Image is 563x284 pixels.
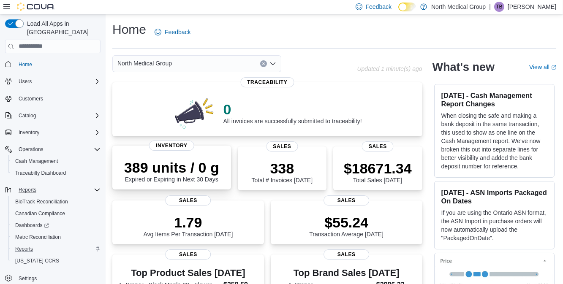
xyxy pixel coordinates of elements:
p: | [489,2,491,12]
span: Sales [166,249,211,260]
h2: What's new [432,60,495,74]
span: Customers [19,95,43,102]
button: Users [15,76,35,87]
span: Inventory [19,129,39,136]
span: [US_STATE] CCRS [15,257,59,264]
button: Home [2,58,104,70]
span: Load All Apps in [GEOGRAPHIC_DATA] [24,19,101,36]
button: Users [2,76,104,87]
button: Metrc Reconciliation [8,231,104,243]
span: Users [15,76,101,87]
span: Metrc Reconciliation [12,232,101,242]
span: Canadian Compliance [15,210,65,217]
span: Reports [15,185,101,195]
span: Home [15,59,101,70]
span: Cash Management [15,158,58,165]
span: BioTrack Reconciliation [12,197,101,207]
a: Feedback [151,24,194,41]
p: If you are using the Ontario ASN format, the ASN Import in purchase orders will now automatically... [441,208,547,242]
button: Reports [8,243,104,255]
span: Operations [19,146,44,153]
button: Reports [15,185,40,195]
span: Reports [15,246,33,252]
a: Cash Management [12,156,61,166]
p: 338 [252,160,313,177]
a: [US_STATE] CCRS [12,256,63,266]
button: Catalog [15,111,39,121]
p: 0 [223,101,362,118]
h3: [DATE] - ASN Imports Packaged On Dates [441,188,547,205]
p: 389 units / 0 g [124,159,219,176]
p: $55.24 [309,214,383,231]
button: BioTrack Reconciliation [8,196,104,208]
span: Sales [362,141,394,151]
a: Dashboards [8,219,104,231]
span: North Medical Group [117,58,172,68]
span: Dashboards [15,222,49,229]
input: Dark Mode [398,3,416,11]
span: Inventory [15,127,101,138]
span: Dashboards [12,220,101,230]
span: Inventory [149,141,194,151]
span: TB [496,2,502,12]
a: Customers [15,94,46,104]
span: Traceabilty Dashboard [15,170,66,176]
span: Traceability [240,77,294,87]
div: Total Sales [DATE] [344,160,412,184]
span: Settings [15,273,101,283]
svg: External link [551,65,556,70]
button: Cash Management [8,155,104,167]
button: [US_STATE] CCRS [8,255,104,267]
a: Settings [15,273,40,284]
button: Inventory [15,127,43,138]
a: Metrc Reconciliation [12,232,64,242]
button: Inventory [2,127,104,138]
span: Cash Management [12,156,101,166]
div: Transaction Average [DATE] [309,214,383,238]
span: Sales [324,195,369,206]
img: 0 [173,96,217,130]
button: Clear input [260,60,267,67]
a: BioTrack Reconciliation [12,197,71,207]
a: Home [15,60,35,70]
h3: Top Product Sales [DATE] [119,268,257,278]
a: Canadian Compliance [12,208,68,219]
span: Customers [15,93,101,104]
span: Sales [266,141,298,151]
div: Total # Invoices [DATE] [252,160,313,184]
span: Traceabilty Dashboard [12,168,101,178]
div: All invoices are successfully submitted to traceability! [223,101,362,124]
span: Washington CCRS [12,256,101,266]
h3: Top Brand Sales [DATE] [288,268,405,278]
a: Traceabilty Dashboard [12,168,69,178]
div: Expired or Expiring in Next 30 Days [124,159,219,183]
button: Traceabilty Dashboard [8,167,104,179]
span: Sales [324,249,369,260]
p: [PERSON_NAME] [508,2,556,12]
span: BioTrack Reconciliation [15,198,68,205]
span: Reports [12,244,101,254]
button: Catalog [2,110,104,122]
button: Reports [2,184,104,196]
button: Settings [2,272,104,284]
h1: Home [112,21,146,38]
a: View allExternal link [529,64,556,70]
div: Avg Items Per Transaction [DATE] [143,214,233,238]
button: Operations [2,143,104,155]
span: Home [19,61,32,68]
button: Canadian Compliance [8,208,104,219]
a: Dashboards [12,220,52,230]
p: $18671.34 [344,160,412,177]
span: Sales [166,195,211,206]
button: Operations [15,144,47,154]
span: Catalog [15,111,101,121]
p: When closing the safe and making a bank deposit in the same transaction, this used to show as one... [441,111,547,170]
div: Terrah Basler [494,2,504,12]
span: Canadian Compliance [12,208,101,219]
span: Catalog [19,112,36,119]
a: Reports [12,244,36,254]
h3: [DATE] - Cash Management Report Changes [441,91,547,108]
p: North Medical Group [431,2,486,12]
img: Cova [17,3,55,11]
